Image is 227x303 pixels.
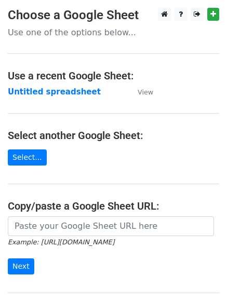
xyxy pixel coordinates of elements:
[8,27,219,38] p: Use one of the options below...
[8,149,47,166] a: Select...
[8,200,219,212] h4: Copy/paste a Google Sheet URL:
[8,238,114,246] small: Example: [URL][DOMAIN_NAME]
[8,87,101,97] a: Untitled spreadsheet
[8,129,219,142] h4: Select another Google Sheet:
[8,8,219,23] h3: Choose a Google Sheet
[127,87,153,97] a: View
[8,258,34,274] input: Next
[138,88,153,96] small: View
[8,216,214,236] input: Paste your Google Sheet URL here
[8,70,219,82] h4: Use a recent Google Sheet:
